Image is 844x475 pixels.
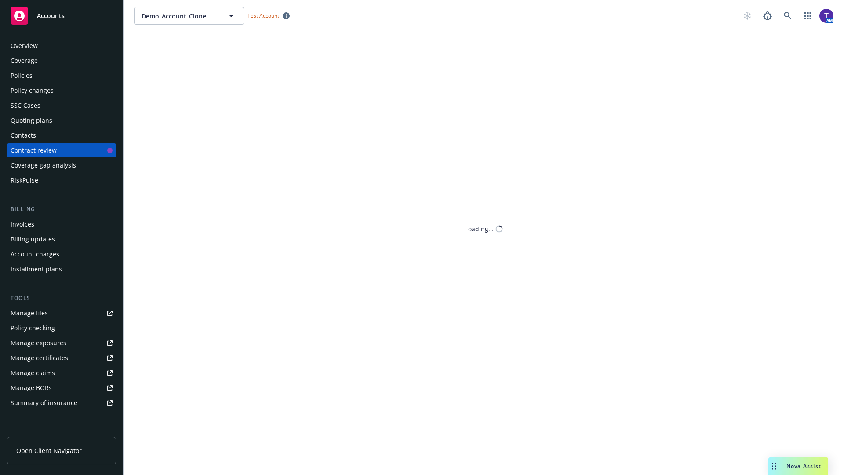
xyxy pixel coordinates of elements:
[11,262,62,276] div: Installment plans
[779,7,797,25] a: Search
[7,351,116,365] a: Manage certificates
[7,173,116,187] a: RiskPulse
[11,306,48,320] div: Manage files
[7,158,116,172] a: Coverage gap analysis
[7,4,116,28] a: Accounts
[7,294,116,303] div: Tools
[11,158,76,172] div: Coverage gap analysis
[7,396,116,410] a: Summary of insurance
[7,427,116,436] div: Analytics hub
[11,396,77,410] div: Summary of insurance
[11,232,55,246] div: Billing updates
[7,128,116,142] a: Contacts
[7,306,116,320] a: Manage files
[247,12,279,19] span: Test Account
[7,39,116,53] a: Overview
[11,321,55,335] div: Policy checking
[786,462,821,470] span: Nova Assist
[7,84,116,98] a: Policy changes
[11,247,59,261] div: Account charges
[11,39,38,53] div: Overview
[7,69,116,83] a: Policies
[11,99,40,113] div: SSC Cases
[11,54,38,68] div: Coverage
[7,366,116,380] a: Manage claims
[16,446,82,455] span: Open Client Navigator
[7,217,116,231] a: Invoices
[738,7,756,25] a: Start snowing
[142,11,218,21] span: Demo_Account_Clone_QA_CR_Tests_Prospect
[759,7,776,25] a: Report a Bug
[11,336,66,350] div: Manage exposures
[7,336,116,350] a: Manage exposures
[7,262,116,276] a: Installment plans
[768,457,779,475] div: Drag to move
[7,381,116,395] a: Manage BORs
[799,7,817,25] a: Switch app
[244,11,293,20] span: Test Account
[11,366,55,380] div: Manage claims
[7,113,116,128] a: Quoting plans
[11,351,68,365] div: Manage certificates
[7,247,116,261] a: Account charges
[7,321,116,335] a: Policy checking
[11,143,57,157] div: Contract review
[11,217,34,231] div: Invoices
[7,205,116,214] div: Billing
[134,7,244,25] button: Demo_Account_Clone_QA_CR_Tests_Prospect
[7,232,116,246] a: Billing updates
[11,173,38,187] div: RiskPulse
[7,54,116,68] a: Coverage
[11,69,33,83] div: Policies
[11,113,52,128] div: Quoting plans
[37,12,65,19] span: Accounts
[11,84,54,98] div: Policy changes
[768,457,828,475] button: Nova Assist
[11,128,36,142] div: Contacts
[7,143,116,157] a: Contract review
[7,99,116,113] a: SSC Cases
[465,224,494,234] div: Loading...
[11,381,52,395] div: Manage BORs
[819,9,833,23] img: photo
